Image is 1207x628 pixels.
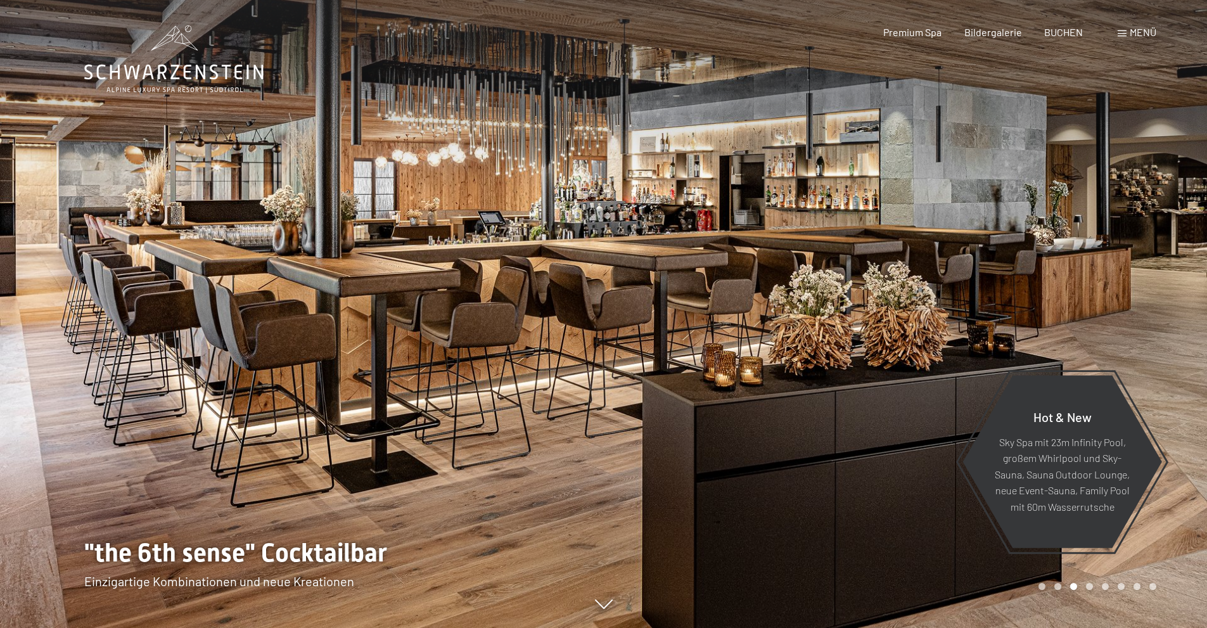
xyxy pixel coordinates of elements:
div: Carousel Page 4 [1086,583,1093,590]
a: Bildergalerie [964,26,1022,38]
div: Carousel Page 3 (Current Slide) [1070,583,1077,590]
div: Carousel Page 2 [1054,583,1061,590]
div: Carousel Pagination [1034,583,1156,590]
div: Carousel Page 5 [1102,583,1109,590]
div: Carousel Page 7 [1134,583,1140,590]
a: Premium Spa [883,26,942,38]
p: Sky Spa mit 23m Infinity Pool, großem Whirlpool und Sky-Sauna, Sauna Outdoor Lounge, neue Event-S... [993,433,1131,515]
span: Hot & New [1033,409,1092,424]
span: Menü [1130,26,1156,38]
div: Carousel Page 8 [1149,583,1156,590]
div: Carousel Page 6 [1118,583,1125,590]
a: Hot & New Sky Spa mit 23m Infinity Pool, großem Whirlpool und Sky-Sauna, Sauna Outdoor Lounge, ne... [962,375,1163,549]
div: Carousel Page 1 [1038,583,1045,590]
a: BUCHEN [1044,26,1083,38]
